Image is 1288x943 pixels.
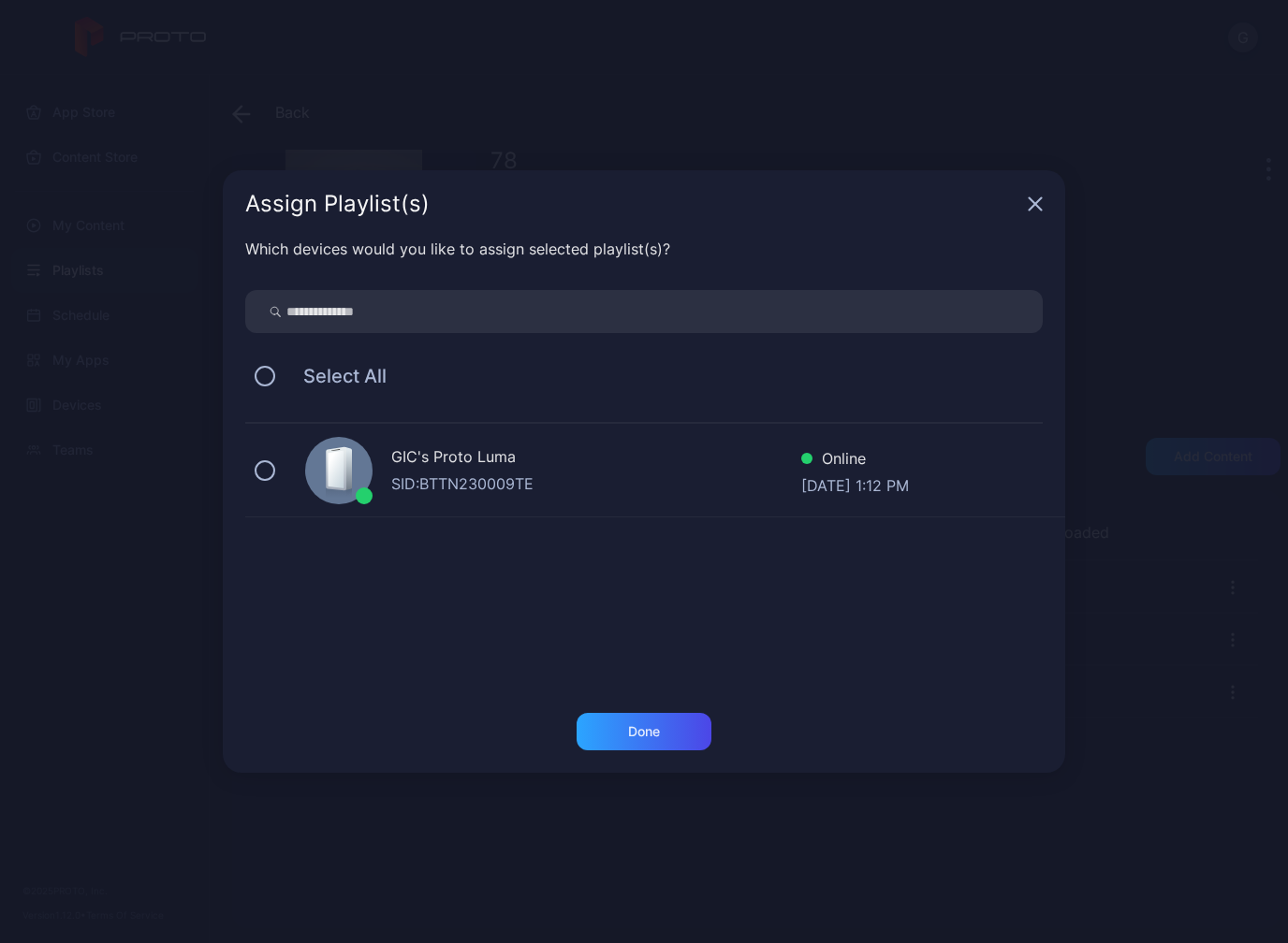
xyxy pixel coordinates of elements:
[577,713,711,750] button: Done
[391,472,801,495] div: SID: BTTN230009TE
[245,193,1020,215] div: Assign Playlist(s)
[391,445,801,472] div: GIC's Proto Luma
[245,238,1043,260] div: Which devices would you like to assign selected playlist(s)?
[801,474,909,493] div: [DATE] 1:12 PM
[801,447,909,474] div: Online
[628,724,660,739] div: Done
[285,365,387,387] span: Select All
